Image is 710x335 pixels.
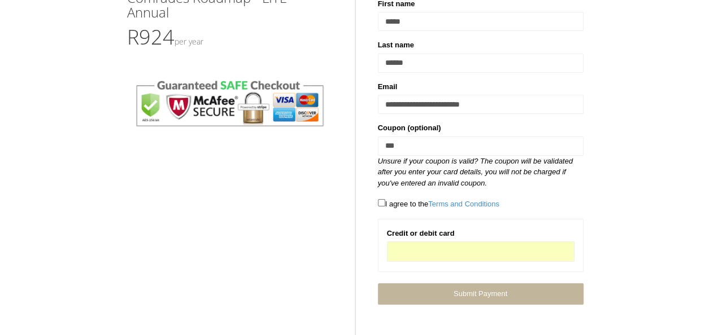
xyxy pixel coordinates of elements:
[378,81,398,92] label: Email
[378,39,414,51] label: Last name
[175,36,203,47] small: Per Year
[378,283,583,304] a: Submit Payment
[454,289,507,298] span: Submit Payment
[387,228,455,239] label: Credit or debit card
[394,247,567,257] iframe: Secure card payment input frame
[127,23,203,51] span: R924
[378,200,499,208] span: I agree to the
[428,200,499,208] a: Terms and Conditions
[378,157,573,187] i: Unsure if your coupon is valid? The coupon will be validated after you enter your card details, y...
[378,122,441,134] label: Coupon (optional)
